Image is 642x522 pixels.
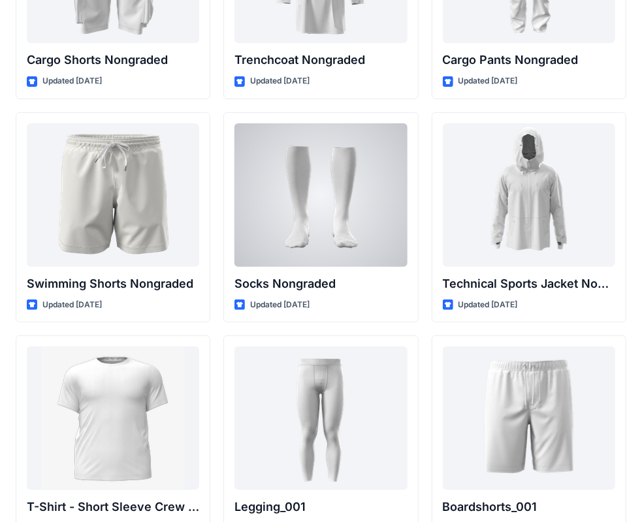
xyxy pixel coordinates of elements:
[42,74,102,88] p: Updated [DATE]
[234,123,407,267] a: Socks Nongraded
[42,298,102,312] p: Updated [DATE]
[458,74,518,88] p: Updated [DATE]
[27,346,199,490] a: T-Shirt - Short Sleeve Crew Neck
[443,346,615,490] a: Boardshorts_001
[234,51,407,69] p: Trenchcoat Nongraded
[27,275,199,293] p: Swimming Shorts Nongraded
[27,51,199,69] p: Cargo Shorts Nongraded
[443,275,615,293] p: Technical Sports Jacket Nongraded
[234,275,407,293] p: Socks Nongraded
[234,498,407,516] p: Legging_001
[443,498,615,516] p: Boardshorts_001
[27,498,199,516] p: T-Shirt - Short Sleeve Crew Neck
[443,51,615,69] p: Cargo Pants Nongraded
[458,298,518,312] p: Updated [DATE]
[250,74,310,88] p: Updated [DATE]
[234,346,407,490] a: Legging_001
[443,123,615,267] a: Technical Sports Jacket Nongraded
[250,298,310,312] p: Updated [DATE]
[27,123,199,267] a: Swimming Shorts Nongraded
